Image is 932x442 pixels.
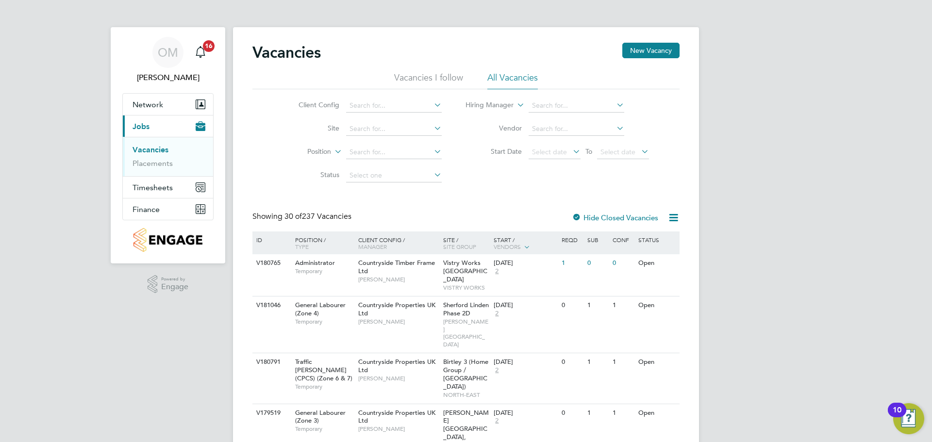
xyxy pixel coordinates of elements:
[123,115,213,137] button: Jobs
[494,409,557,417] div: [DATE]
[443,301,489,317] span: Sherford Linden Phase 2D
[123,94,213,115] button: Network
[466,147,522,156] label: Start Date
[358,318,438,326] span: [PERSON_NAME]
[529,99,624,113] input: Search for...
[559,353,584,371] div: 0
[295,243,309,250] span: Type
[252,43,321,62] h2: Vacancies
[443,391,489,399] span: NORTH-EAST
[283,124,339,132] label: Site
[203,40,215,52] span: 16
[636,254,678,272] div: Open
[466,124,522,132] label: Vendor
[610,353,635,371] div: 1
[346,169,442,182] input: Select one
[491,231,559,256] div: Start /
[636,404,678,422] div: Open
[358,425,438,433] span: [PERSON_NAME]
[610,404,635,422] div: 1
[610,254,635,272] div: 0
[122,72,214,83] span: Ollie Morrissey
[443,358,488,391] span: Birtley 3 (Home Group / [GEOGRAPHIC_DATA])
[585,296,610,314] div: 1
[254,231,288,248] div: ID
[443,243,476,250] span: Site Group
[295,409,346,425] span: General Labourer (Zone 3)
[610,296,635,314] div: 1
[252,212,353,222] div: Showing
[123,198,213,220] button: Finance
[133,205,160,214] span: Finance
[358,243,387,250] span: Manager
[295,383,353,391] span: Temporary
[254,296,288,314] div: V181046
[284,212,351,221] span: 237 Vacancies
[494,267,500,276] span: 2
[358,409,435,425] span: Countryside Properties UK Ltd
[133,159,173,168] a: Placements
[443,259,487,283] span: Vistry Works [GEOGRAPHIC_DATA]
[133,122,150,131] span: Jobs
[123,137,213,176] div: Jobs
[133,145,168,154] a: Vacancies
[358,375,438,382] span: [PERSON_NAME]
[585,404,610,422] div: 1
[254,404,288,422] div: V179519
[295,259,335,267] span: Administrator
[394,72,463,89] li: Vacancies I follow
[487,72,538,89] li: All Vacancies
[133,100,163,109] span: Network
[893,403,924,434] button: Open Resource Center, 10 new notifications
[494,243,521,250] span: Vendors
[111,27,225,263] nav: Main navigation
[600,147,635,156] span: Select date
[529,122,624,136] input: Search for...
[254,353,288,371] div: V180791
[346,122,442,136] input: Search for...
[346,146,442,159] input: Search for...
[346,99,442,113] input: Search for...
[358,301,435,317] span: Countryside Properties UK Ltd
[122,37,214,83] a: OM[PERSON_NAME]
[494,366,500,375] span: 2
[582,145,595,158] span: To
[358,358,435,374] span: Countryside Properties UK Ltd
[148,275,189,294] a: Powered byEngage
[284,212,302,221] span: 30 of
[441,231,492,255] div: Site /
[254,254,288,272] div: V180765
[893,410,901,423] div: 10
[158,46,178,59] span: OM
[458,100,514,110] label: Hiring Manager
[288,231,356,255] div: Position /
[585,254,610,272] div: 0
[559,404,584,422] div: 0
[161,275,188,283] span: Powered by
[559,296,584,314] div: 0
[123,177,213,198] button: Timesheets
[494,358,557,366] div: [DATE]
[610,231,635,248] div: Conf
[585,353,610,371] div: 1
[283,170,339,179] label: Status
[295,301,346,317] span: General Labourer (Zone 4)
[636,353,678,371] div: Open
[295,318,353,326] span: Temporary
[443,284,489,292] span: VISTRY WORKS
[559,231,584,248] div: Reqd
[559,254,584,272] div: 1
[356,231,441,255] div: Client Config /
[494,259,557,267] div: [DATE]
[161,283,188,291] span: Engage
[494,301,557,310] div: [DATE]
[572,213,658,222] label: Hide Closed Vacancies
[585,231,610,248] div: Sub
[636,231,678,248] div: Status
[295,267,353,275] span: Temporary
[283,100,339,109] label: Client Config
[295,358,352,382] span: Traffic [PERSON_NAME] (CPCS) (Zone 6 & 7)
[532,147,567,156] span: Select date
[494,417,500,425] span: 2
[295,425,353,433] span: Temporary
